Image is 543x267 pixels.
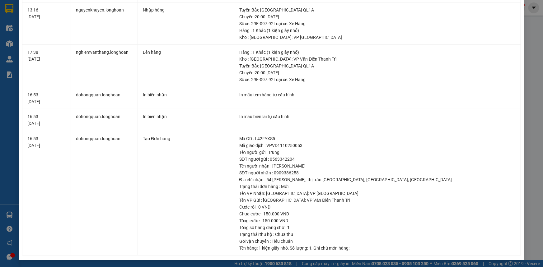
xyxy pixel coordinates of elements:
[239,149,516,156] div: Tên người gửi : Trung
[239,183,516,190] div: Trạng thái đơn hàng : Mới
[239,217,516,224] div: Tổng cước : 150.000 VND
[239,197,516,204] div: Tên VP Gửi : [GEOGRAPHIC_DATA]: VP Văn Điển Thanh Trì
[239,210,516,217] div: Chưa cước : 150.000 VND
[71,131,138,256] td: dohongquan.longhoan
[239,156,516,163] div: SĐT người gửi : 0563342204
[239,142,516,149] div: Mã giao dịch : VPVD1110250053
[239,62,516,83] div: Tuyến : Bắc [GEOGRAPHIC_DATA] QL1A Chuyến: 20:00 [DATE] Số xe: 29E-097.92 Loại xe: Xe Hàng
[27,49,66,62] div: 17:38 [DATE]
[239,27,516,34] div: Hàng : 1 Khác (1 kiện giấy nhỏ)
[239,231,516,238] div: Trạng thái thu hộ : Chưa thu
[239,238,516,245] div: Gói vận chuyển : Tiêu chuẩn
[143,7,229,13] div: Nhập hàng
[71,109,138,131] td: dohongquan.longhoan
[143,49,229,56] div: Lên hàng
[143,135,229,142] div: Tạo Đơn hàng
[71,2,138,45] td: nguyenkhuyen.longhoan
[27,91,66,105] div: 16:53 [DATE]
[27,135,66,149] div: 16:53 [DATE]
[309,246,312,251] span: 1
[239,224,516,231] div: Tổng số hàng đang chờ : 1
[143,113,229,120] div: In biên nhận
[239,135,516,142] div: Mã GD : L42FYXS5
[259,246,288,251] span: 1 kiện giấy nhỏ
[239,176,516,183] div: Địa chỉ nhận : 54 [PERSON_NAME], thị trấn [GEOGRAPHIC_DATA], [GEOGRAPHIC_DATA], [GEOGRAPHIC_DATA]
[239,34,516,41] div: Kho : [GEOGRAPHIC_DATA]: VP [GEOGRAPHIC_DATA]
[239,56,516,62] div: Kho : [GEOGRAPHIC_DATA]: VP Văn Điển Thanh Trì
[239,113,516,120] div: In mẫu biên lai tự cấu hình
[143,91,229,98] div: In biên nhận
[239,245,516,251] div: Tên hàng: , Số lượng: , Ghi chú món hàng:
[239,49,516,56] div: Hàng : 1 Khác (1 kiện giấy nhỏ)
[239,169,516,176] div: SĐT người nhận : 0909386258
[239,163,516,169] div: Tên người nhận : [PERSON_NAME]
[27,7,66,20] div: 13:16 [DATE]
[239,190,516,197] div: Tên VP Nhận: [GEOGRAPHIC_DATA]: VP [GEOGRAPHIC_DATA]
[239,7,516,27] div: Tuyến : Bắc [GEOGRAPHIC_DATA] QL1A Chuyến: 20:00 [DATE] Số xe: 29E-097.92 Loại xe: Xe Hàng
[71,45,138,87] td: nghiemvanthang.longhoan
[71,87,138,109] td: dohongquan.longhoan
[27,113,66,127] div: 16:53 [DATE]
[239,204,516,210] div: Cước rồi : 0 VND
[239,91,516,98] div: In mẫu tem hàng tự cấu hình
